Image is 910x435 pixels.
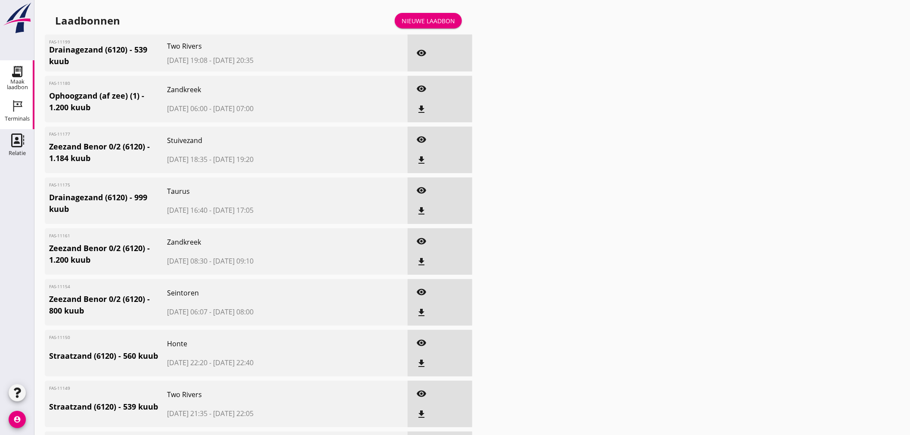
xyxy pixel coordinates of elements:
i: file_download [416,308,427,318]
span: FAS-11154 [49,283,74,290]
span: FAS-11180 [49,80,74,87]
a: Nieuwe laadbon [395,13,462,28]
span: Two Rivers [167,389,315,400]
i: file_download [416,409,427,419]
span: Zandkreek [167,84,315,95]
i: visibility [416,84,427,94]
span: Two Rivers [167,41,315,51]
span: FAS-11199 [49,39,74,45]
span: [DATE] 08:30 - [DATE] 09:10 [167,256,315,266]
i: file_download [416,104,427,115]
span: [DATE] 22:20 - [DATE] 22:40 [167,357,315,368]
span: Zandkreek [167,237,315,247]
span: Zeezand Benor 0/2 (6120) - 800 kuub [49,293,167,317]
span: Ophoogzand (af zee) (1) - 1.200 kuub [49,90,167,113]
span: Taurus [167,186,315,196]
span: Stuivezand [167,135,315,146]
span: FAS-11175 [49,182,74,188]
span: FAS-11177 [49,131,74,137]
span: Straatzand (6120) - 539 kuub [49,401,167,413]
div: Laadbonnen [55,14,120,28]
i: visibility [416,388,427,399]
span: [DATE] 06:00 - [DATE] 07:00 [167,103,315,114]
span: FAS-11150 [49,334,74,341]
div: Terminals [5,116,30,121]
span: [DATE] 19:08 - [DATE] 20:35 [167,55,315,65]
i: visibility [416,338,427,348]
i: account_circle [9,411,26,428]
span: [DATE] 06:07 - [DATE] 08:00 [167,307,315,317]
div: Nieuwe laadbon [402,16,455,25]
span: [DATE] 16:40 - [DATE] 17:05 [167,205,315,215]
span: Zeezand Benor 0/2 (6120) - 1.200 kuub [49,242,167,266]
img: logo-small.a267ee39.svg [2,2,33,34]
span: [DATE] 21:35 - [DATE] 22:05 [167,408,315,419]
span: Drainagezand (6120) - 999 kuub [49,192,167,215]
i: file_download [416,155,427,165]
span: Seintoren [167,288,315,298]
i: file_download [416,257,427,267]
i: visibility [416,287,427,297]
span: [DATE] 18:35 - [DATE] 19:20 [167,154,315,165]
span: Straatzand (6120) - 560 kuub [49,350,167,362]
i: file_download [416,358,427,369]
i: visibility [416,185,427,196]
span: Drainagezand (6120) - 539 kuub [49,44,167,67]
i: visibility [416,236,427,246]
span: Honte [167,339,315,349]
span: FAS-11161 [49,233,74,239]
i: visibility [416,48,427,58]
span: FAS-11149 [49,385,74,391]
span: Zeezand Benor 0/2 (6120) - 1.184 kuub [49,141,167,164]
i: visibility [416,134,427,145]
div: Relatie [9,150,26,156]
i: file_download [416,206,427,216]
